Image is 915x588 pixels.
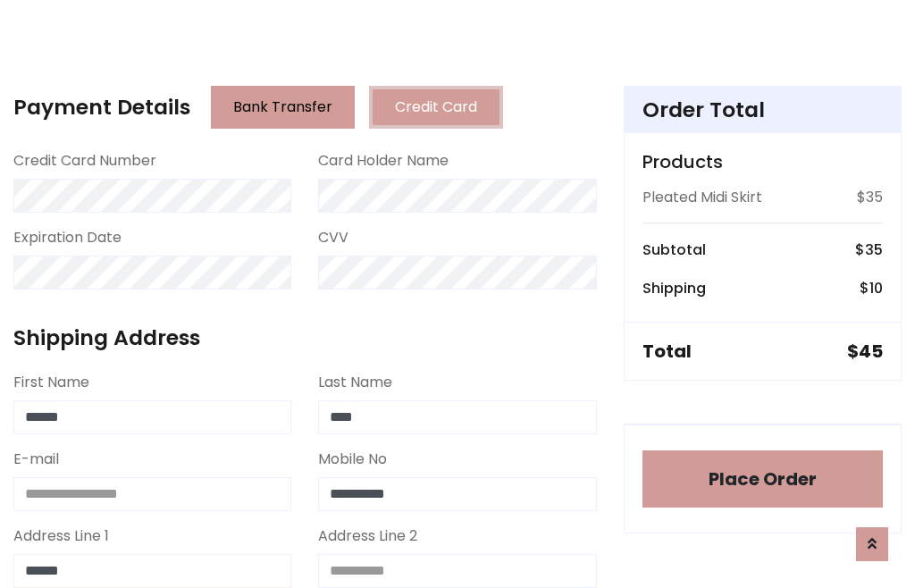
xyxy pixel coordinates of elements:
[318,525,417,547] label: Address Line 2
[13,150,156,172] label: Credit Card Number
[642,450,883,508] button: Place Order
[642,187,762,208] p: Pleated Midi Skirt
[860,280,883,297] h6: $
[369,86,503,129] button: Credit Card
[642,340,692,362] h5: Total
[318,227,348,248] label: CVV
[859,339,883,364] span: 45
[318,372,392,393] label: Last Name
[847,340,883,362] h5: $
[642,97,883,122] h4: Order Total
[211,86,355,129] button: Bank Transfer
[13,95,190,120] h4: Payment Details
[13,449,59,470] label: E-mail
[13,525,109,547] label: Address Line 1
[318,150,449,172] label: Card Holder Name
[318,449,387,470] label: Mobile No
[642,151,883,172] h5: Products
[13,325,597,350] h4: Shipping Address
[642,280,706,297] h6: Shipping
[642,241,706,258] h6: Subtotal
[13,372,89,393] label: First Name
[869,278,883,298] span: 10
[865,239,883,260] span: 35
[13,227,122,248] label: Expiration Date
[857,187,883,208] p: $35
[855,241,883,258] h6: $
